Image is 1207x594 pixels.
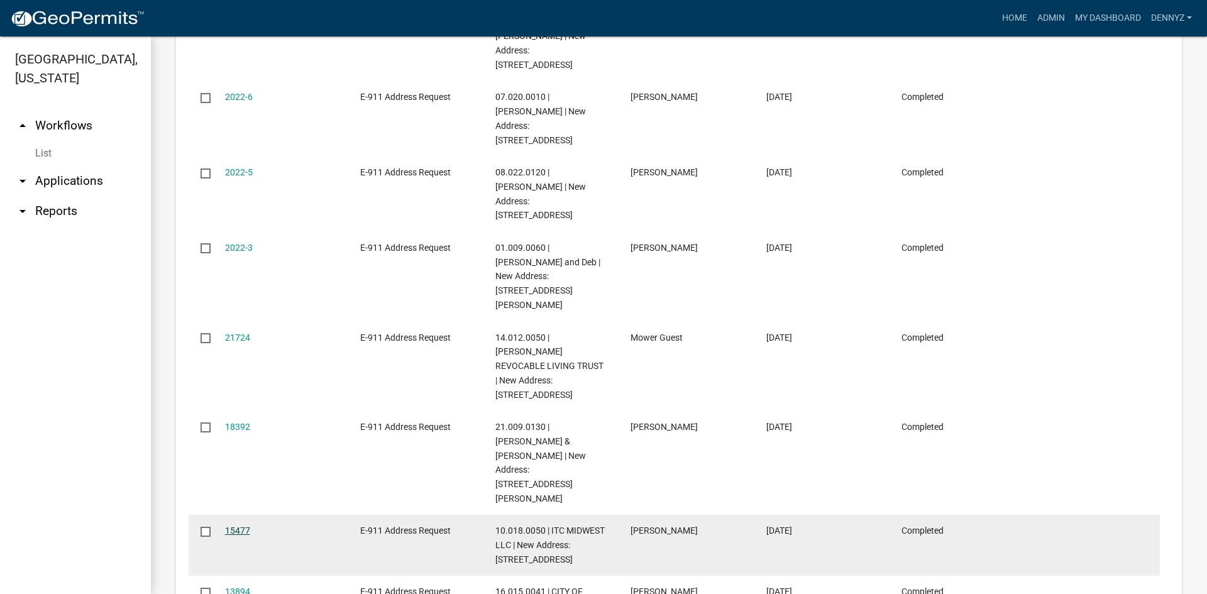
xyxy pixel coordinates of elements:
[225,333,250,343] a: 21724
[631,333,683,343] span: Mower Guest
[1070,6,1146,30] a: My Dashboard
[495,92,586,145] span: 07.020.0010 | Sean Lawler | New Address: 24353 690th Avenue, Dexter
[766,525,792,536] span: 09/28/2021
[15,118,30,133] i: arrow_drop_up
[901,243,944,253] span: Completed
[766,167,792,177] span: 02/09/2022
[225,525,250,536] a: 15477
[901,422,944,432] span: Completed
[225,92,253,102] a: 2022-6
[225,422,250,432] a: 18392
[631,243,698,253] span: Kim Anderson
[631,92,698,102] span: Sean Lawler
[1032,6,1070,30] a: Admin
[1146,6,1197,30] a: dennyz
[15,173,30,189] i: arrow_drop_down
[360,243,451,253] span: E-911 Address Request
[631,167,698,177] span: John Ryther
[997,6,1032,30] a: Home
[225,243,253,253] a: 2022-3
[15,204,30,219] i: arrow_drop_down
[766,333,792,343] span: 12/09/2021
[631,525,698,536] span: David Gross
[766,243,792,253] span: 02/03/2022
[901,92,944,102] span: Completed
[225,167,253,177] a: 2022-5
[495,422,586,503] span: 21.009.0130 | SMITH ROBERT V & DIANE | New Address: 66650 140th Street, Adams
[495,167,586,220] span: 08.022.0120 | KLITZKE RUTH E | New Address: 24718 United States Highway 218, Austin
[495,243,600,310] span: 01.009.0060 | Anderson, Kim and Deb | New Address: 64470 140th Street, Adams
[360,525,451,536] span: E-911 Address Request
[495,525,605,564] span: 10.018.0050 | ITC MIDWEST LLC | New Address: 14569 State Highway 56, Taopi
[901,525,944,536] span: Completed
[631,422,698,432] span: Anna Smith
[766,92,792,102] span: 03/18/2022
[495,333,603,400] span: 14.012.0050 | PAUL A ULWELLING REVOCABLE LIVING TRUST | New Address: 31294 680th Avenue, Dexter
[360,167,451,177] span: E-911 Address Request
[360,422,451,432] span: E-911 Address Request
[766,422,792,432] span: 11/02/2021
[360,333,451,343] span: E-911 Address Request
[360,92,451,102] span: E-911 Address Request
[901,167,944,177] span: Completed
[901,333,944,343] span: Completed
